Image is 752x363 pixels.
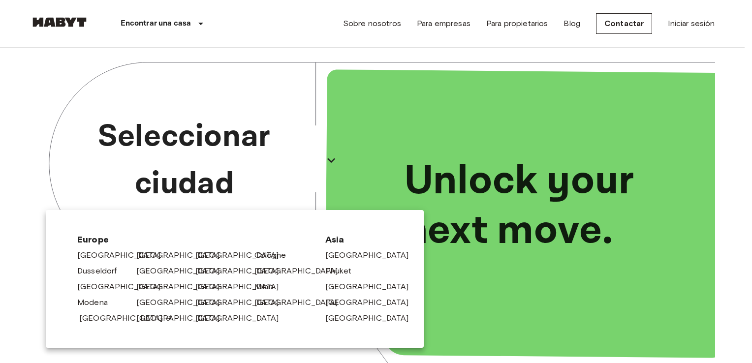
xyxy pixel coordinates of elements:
a: [GEOGRAPHIC_DATA] [195,249,289,261]
a: Phuket [325,265,361,277]
a: Milan [254,281,283,293]
a: [GEOGRAPHIC_DATA] [136,281,230,293]
a: [GEOGRAPHIC_DATA] [195,265,289,277]
a: [GEOGRAPHIC_DATA] [195,312,289,324]
a: [GEOGRAPHIC_DATA] [325,297,419,308]
a: [GEOGRAPHIC_DATA] [136,312,230,324]
a: [GEOGRAPHIC_DATA] [136,249,230,261]
a: Modena [77,297,118,308]
span: Europe [77,234,310,245]
a: [GEOGRAPHIC_DATA] [195,281,289,293]
a: Cologne [254,249,296,261]
a: [GEOGRAPHIC_DATA] [136,297,230,308]
a: [GEOGRAPHIC_DATA] [325,249,419,261]
a: [GEOGRAPHIC_DATA] [254,297,348,308]
a: [GEOGRAPHIC_DATA] [195,297,289,308]
a: [GEOGRAPHIC_DATA] [77,281,171,293]
span: Asia [325,234,392,245]
a: [GEOGRAPHIC_DATA] [325,281,419,293]
a: [GEOGRAPHIC_DATA] [77,249,171,261]
a: Dusseldorf [77,265,127,277]
a: [GEOGRAPHIC_DATA] [136,265,230,277]
a: [GEOGRAPHIC_DATA] [325,312,419,324]
a: [GEOGRAPHIC_DATA] [254,265,348,277]
a: [GEOGRAPHIC_DATA] [79,312,173,324]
